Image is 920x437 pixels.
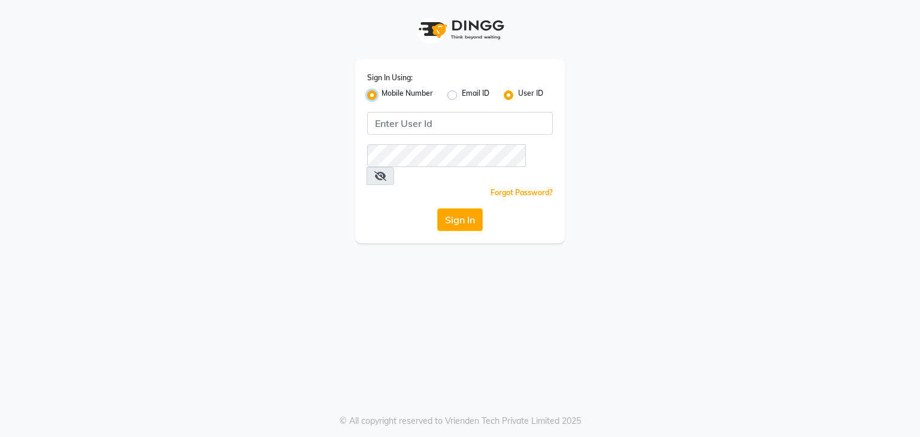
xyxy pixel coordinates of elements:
label: User ID [518,88,543,102]
input: Username [367,112,553,135]
label: Email ID [462,88,489,102]
button: Sign In [437,208,483,231]
a: Forgot Password? [491,188,553,197]
label: Mobile Number [382,88,433,102]
input: Username [367,144,526,167]
img: logo1.svg [412,12,508,47]
label: Sign In Using: [367,72,413,83]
